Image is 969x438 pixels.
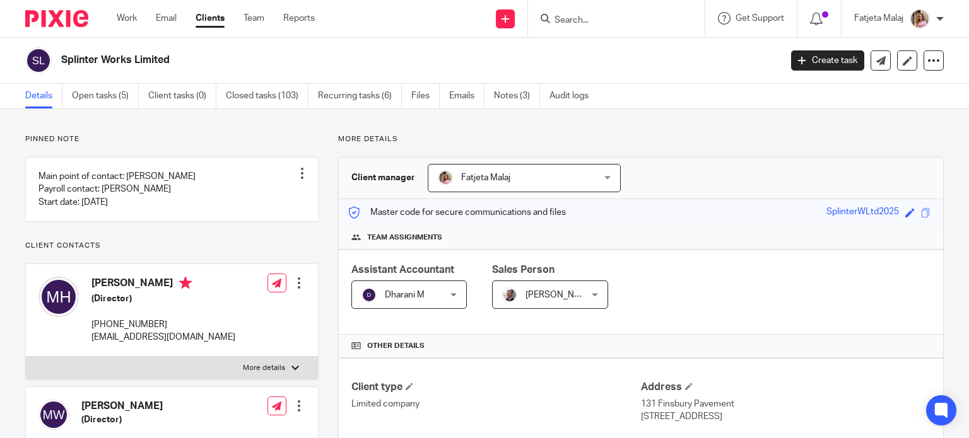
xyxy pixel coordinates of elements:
img: svg%3E [361,287,377,303]
a: Clients [196,12,225,25]
p: Client contacts [25,241,319,251]
a: Client tasks (0) [148,84,216,108]
a: Open tasks (5) [72,84,139,108]
p: Pinned note [25,134,319,144]
span: Get Support [736,14,784,23]
a: Work [117,12,137,25]
h2: Splinter Works Limited [61,54,630,67]
span: [PERSON_NAME] [526,291,595,299]
h4: Address [641,381,931,394]
span: Fatjeta Malaj [461,173,510,182]
span: Assistant Accountant [351,265,454,275]
a: Create task [791,50,864,71]
div: SplinterWLtd2025 [826,205,899,220]
span: Sales Person [492,265,555,275]
h4: Client type [351,381,641,394]
input: Search [553,15,667,26]
a: Files [411,84,440,108]
a: Reports [283,12,315,25]
p: Fatjeta Malaj [854,12,903,25]
p: More details [243,363,285,373]
p: [PHONE_NUMBER] [91,318,235,331]
a: Notes (3) [494,84,540,108]
img: MicrosoftTeams-image%20(5).png [910,9,930,29]
h4: [PERSON_NAME] [81,400,225,413]
img: Matt%20Circle.png [502,287,517,303]
p: More details [338,134,944,144]
span: Dharani M [385,291,425,299]
i: Primary [179,277,192,289]
p: [EMAIL_ADDRESS][DOMAIN_NAME] [91,331,235,343]
a: Details [25,84,62,108]
span: Team assignments [367,233,442,243]
p: [STREET_ADDRESS] [641,410,931,423]
p: 131 Finsbury Pavement [641,398,931,410]
a: Email [156,12,177,25]
a: Emails [449,84,484,108]
a: Closed tasks (103) [226,84,308,108]
a: Team [244,12,264,25]
p: Limited company [351,398,641,410]
img: svg%3E [38,400,69,430]
p: Master code for secure communications and files [348,206,566,219]
h5: (Director) [81,413,225,426]
a: Audit logs [549,84,598,108]
img: MicrosoftTeams-image%20(5).png [438,170,453,185]
h3: Client manager [351,171,415,184]
img: Pixie [25,10,88,27]
span: Other details [367,341,425,351]
img: svg%3E [25,47,52,74]
h4: [PERSON_NAME] [91,277,235,292]
img: svg%3E [38,277,79,317]
a: Recurring tasks (6) [318,84,402,108]
h5: (Director) [91,292,235,305]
